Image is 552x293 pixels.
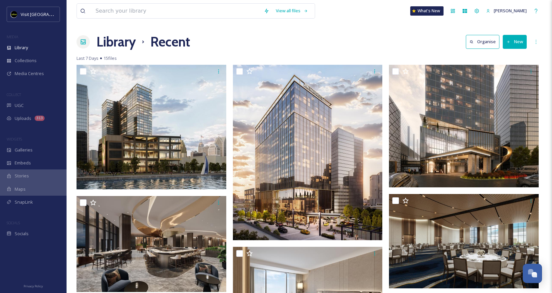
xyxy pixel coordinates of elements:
[273,4,311,17] a: View all files
[11,11,17,18] img: VISIT%20DETROIT%20LOGO%20-%20BLACK%20BACKGROUND.png
[466,35,503,49] a: Organise
[7,34,18,39] span: MEDIA
[35,116,45,121] div: 313
[15,160,31,166] span: Embeds
[103,55,117,61] span: 15 file s
[150,32,190,52] h1: Recent
[15,186,26,192] span: Maps
[92,4,261,18] input: Search your library
[77,55,98,61] span: Last 7 Days
[494,8,527,14] span: [PERSON_NAME]
[7,92,21,97] span: COLLECT
[15,173,29,179] span: Stories
[466,35,499,49] button: Organise
[24,282,43,290] a: Privacy Policy
[15,231,29,237] span: Socials
[389,65,539,187] img: JW Marriott Detroit Water Square 6_PC Manny Torgow (Sterling Group).jpg
[7,220,20,225] span: SOCIALS
[15,45,28,51] span: Library
[503,35,527,49] button: New
[15,102,24,109] span: UGC
[389,194,539,288] img: JW Marriott Detroit Water Square 9_PC Manny Torgow (Sterling Group).jpg
[483,4,530,17] a: [PERSON_NAME]
[523,264,542,283] button: Open Chat
[7,137,22,142] span: WIDGETS
[15,70,44,77] span: Media Centres
[410,6,444,16] a: What's New
[15,57,37,64] span: Collections
[21,11,72,17] span: Visit [GEOGRAPHIC_DATA]
[24,284,43,288] span: Privacy Policy
[233,65,383,241] img: JW Marriott Detroit Water Square 8_PC Manny Torgow (Sterling Group).jpg
[77,196,226,292] img: JW Marriott Detroit Water Square_Lobby Bar.jpg
[15,199,33,205] span: SnapLink
[15,147,33,153] span: Galleries
[96,32,136,52] a: Library
[77,65,226,189] img: JW Marriott Detroit Water Square 7_PC Manny Torgow (Sterling Group).jpg
[15,115,31,122] span: Uploads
